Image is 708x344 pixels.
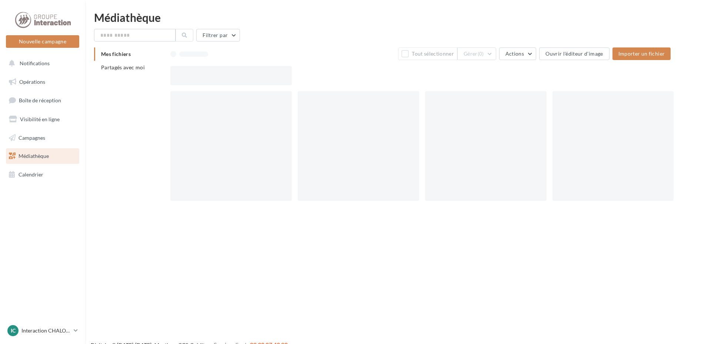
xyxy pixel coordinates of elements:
a: Visibilité en ligne [4,112,81,127]
a: IC Interaction CHALONS EN [GEOGRAPHIC_DATA] [6,324,79,338]
span: Calendrier [19,171,43,178]
button: Gérer(0) [457,47,496,60]
a: Opérations [4,74,81,90]
span: Notifications [20,60,50,66]
button: Notifications [4,56,78,71]
span: Campagnes [19,134,45,140]
a: Boîte de réception [4,92,81,108]
button: Nouvelle campagne [6,35,79,48]
button: Filtrer par [196,29,240,42]
div: Médiathèque [94,12,699,23]
button: Importer un fichier [612,47,671,60]
button: Actions [499,47,536,60]
span: Partagés avec moi [101,64,145,70]
span: IC [11,327,16,334]
a: Calendrier [4,167,81,182]
span: Mes fichiers [101,51,131,57]
p: Interaction CHALONS EN [GEOGRAPHIC_DATA] [21,327,71,334]
a: Médiathèque [4,148,81,164]
span: Médiathèque [19,153,49,159]
span: Opérations [19,79,45,85]
span: Actions [505,50,524,57]
span: Importer un fichier [618,50,665,57]
span: (0) [478,51,484,57]
button: Tout sélectionner [398,47,457,60]
a: Campagnes [4,130,81,146]
span: Boîte de réception [19,97,61,103]
button: Ouvrir l'éditeur d'image [539,47,609,60]
span: Visibilité en ligne [20,116,60,122]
